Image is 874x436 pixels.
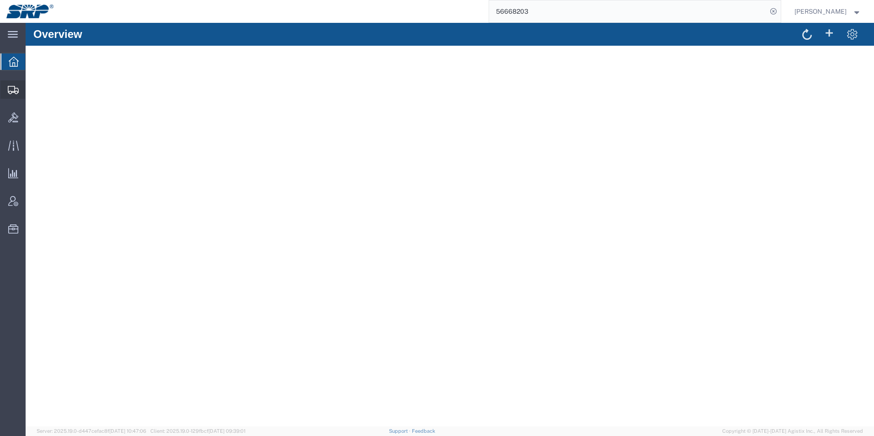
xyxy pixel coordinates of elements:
button: [PERSON_NAME] [794,6,862,17]
a: Support [389,428,412,434]
span: Copyright © [DATE]-[DATE] Agistix Inc., All Rights Reserved [722,427,863,435]
span: Server: 2025.19.0-d447cefac8f [37,428,146,434]
span: Ed Simmons [794,6,847,16]
img: logo [6,5,53,18]
a: Feedback [412,428,435,434]
input: Search for shipment number, reference number [489,0,767,22]
iframe: FS Legacy Container [26,23,874,426]
span: Client: 2025.19.0-129fbcf [150,428,245,434]
span: [DATE] 09:39:01 [208,428,245,434]
span: [DATE] 10:47:06 [109,428,146,434]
